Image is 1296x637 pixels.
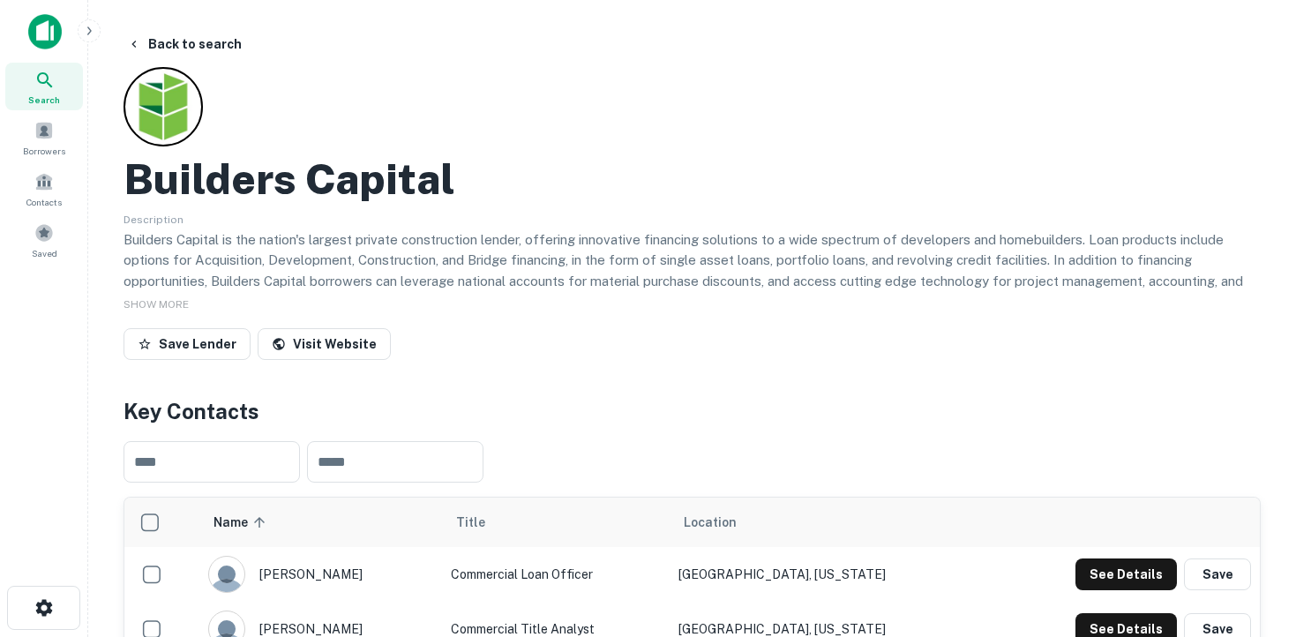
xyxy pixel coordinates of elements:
button: Save [1184,558,1251,590]
img: capitalize-icon.png [28,14,62,49]
span: Description [124,214,184,226]
span: Search [28,93,60,107]
iframe: Chat Widget [1208,496,1296,581]
th: Name [199,498,442,547]
th: Title [442,498,670,547]
button: Back to search [120,28,249,60]
img: 9c8pery4andzj6ohjkjp54ma2 [209,557,244,592]
span: Title [456,512,508,533]
span: Borrowers [23,144,65,158]
span: Saved [32,246,57,260]
h2: Builders Capital [124,154,455,205]
div: [PERSON_NAME] [208,556,433,593]
h4: Key Contacts [124,395,1261,427]
a: Search [5,63,83,110]
td: [GEOGRAPHIC_DATA], [US_STATE] [670,547,987,602]
td: Commercial Loan Officer [442,547,670,602]
a: Borrowers [5,114,83,161]
a: Saved [5,216,83,264]
p: Builders Capital is the nation's largest private construction lender, offering innovative financi... [124,229,1261,333]
span: Name [214,512,271,533]
span: Location [684,512,737,533]
span: Contacts [26,195,62,209]
button: Save Lender [124,328,251,360]
button: See Details [1075,558,1177,590]
a: Contacts [5,165,83,213]
th: Location [670,498,987,547]
a: Visit Website [258,328,391,360]
span: SHOW MORE [124,298,189,311]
